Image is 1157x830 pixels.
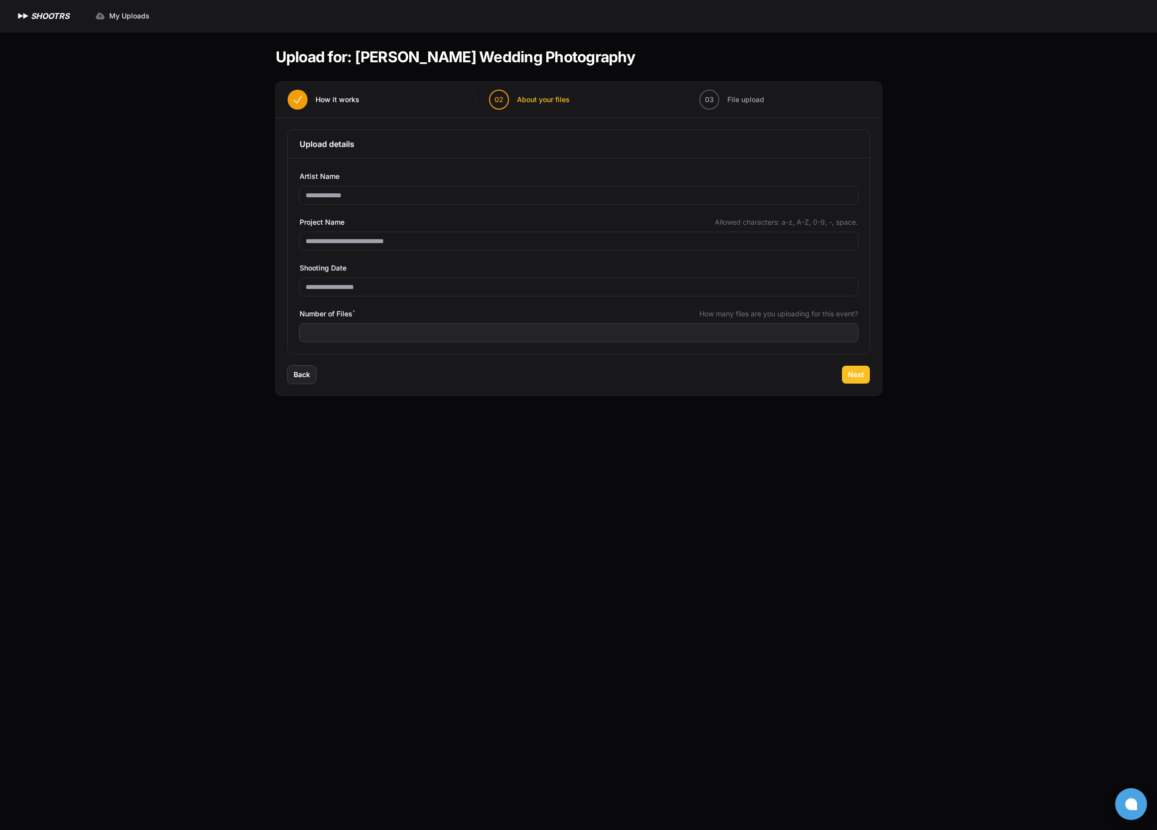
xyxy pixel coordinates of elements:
[276,48,635,66] h1: Upload for: [PERSON_NAME] Wedding Photography
[31,10,69,22] h1: SHOOTRS
[727,95,764,105] span: File upload
[300,138,858,150] h3: Upload details
[517,95,570,105] span: About your files
[300,262,346,274] span: Shooting Date
[687,82,776,118] button: 03 File upload
[1115,788,1147,820] button: Open chat window
[316,95,359,105] span: How it works
[288,366,316,384] button: Back
[477,82,582,118] button: 02 About your files
[16,10,31,22] img: SHOOTRS
[300,308,355,320] span: Number of Files
[699,309,858,319] span: How many files are you uploading for this event?
[715,217,858,227] span: Allowed characters: a-z, A-Z, 0-9, -, space.
[848,370,864,380] span: Next
[89,7,156,25] a: My Uploads
[294,370,310,380] span: Back
[276,82,371,118] button: How it works
[842,366,870,384] button: Next
[705,95,714,105] span: 03
[300,216,344,228] span: Project Name
[16,10,69,22] a: SHOOTRS SHOOTRS
[109,11,150,21] span: My Uploads
[300,170,339,182] span: Artist Name
[495,95,503,105] span: 02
